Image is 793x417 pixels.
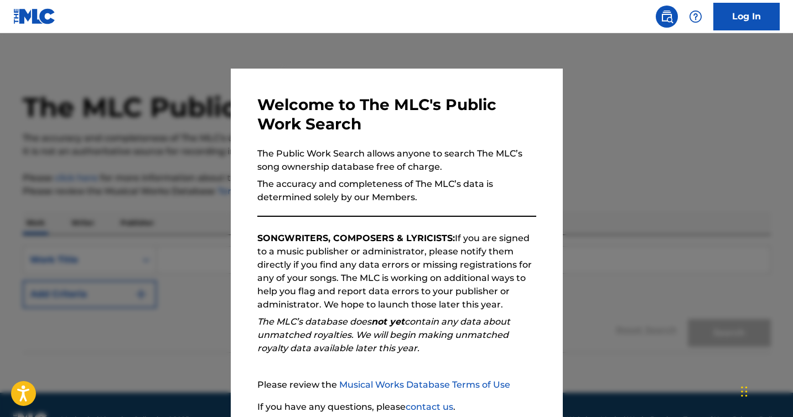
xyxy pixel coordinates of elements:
[689,10,702,23] img: help
[257,178,536,204] p: The accuracy and completeness of The MLC’s data is determined solely by our Members.
[257,147,536,174] p: The Public Work Search allows anyone to search The MLC’s song ownership database free of charge.
[257,400,536,414] p: If you have any questions, please .
[656,6,678,28] a: Public Search
[660,10,673,23] img: search
[741,375,748,408] div: Drag
[257,95,536,134] h3: Welcome to The MLC's Public Work Search
[13,8,56,24] img: MLC Logo
[257,378,536,392] p: Please review the
[257,316,510,353] em: The MLC’s database does contain any data about unmatched royalties. We will begin making unmatche...
[738,364,793,417] iframe: Chat Widget
[685,6,707,28] div: Help
[713,3,780,30] a: Log In
[339,379,510,390] a: Musical Works Database Terms of Use
[406,402,453,412] a: contact us
[257,232,536,311] p: If you are signed to a music publisher or administrator, please notify them directly if you find ...
[371,316,405,327] strong: not yet
[257,233,455,243] strong: SONGWRITERS, COMPOSERS & LYRICISTS:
